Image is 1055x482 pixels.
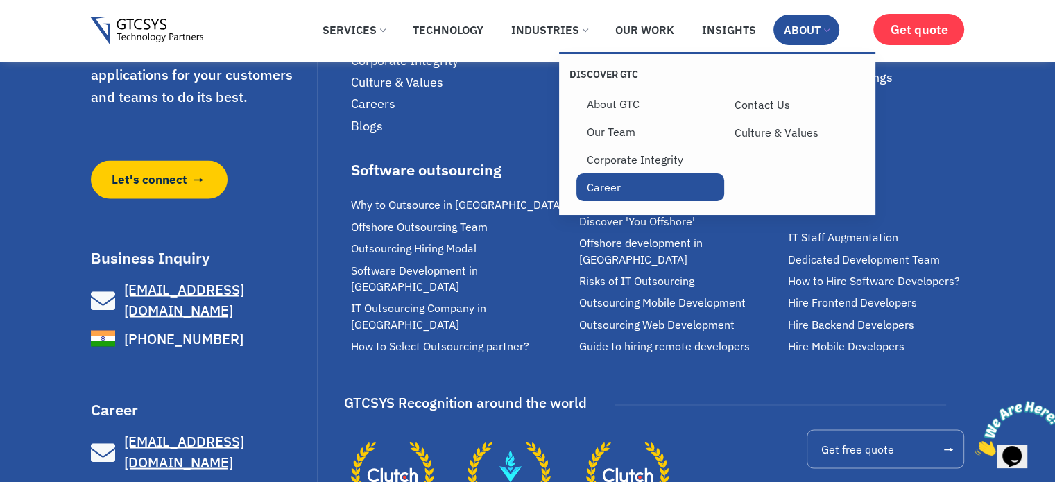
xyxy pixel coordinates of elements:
[91,402,314,417] h3: Career
[788,316,972,332] a: Hire Backend Developers
[351,218,488,234] span: Offshore Outsourcing Team
[788,294,917,310] span: Hire Frontend Developers
[569,68,717,80] p: Discover GTC
[576,90,724,118] a: About GTC
[788,338,904,354] span: Hire Mobile Developers
[351,240,572,256] a: Outsourcing Hiring Modal
[793,69,965,85] a: Internet of Things
[576,146,724,173] a: Corporate Integrity
[91,326,314,350] a: [PHONE_NUMBER]
[112,171,187,188] span: Let's connect
[578,316,781,332] a: Outsourcing Web Development
[788,294,972,310] a: Hire Frontend Developers
[6,6,92,60] img: Chat attention grabber
[578,213,694,229] span: Discover 'You Offshore'
[788,273,960,289] span: How to Hire Software Developers?
[821,443,894,454] span: Get free quote
[91,160,228,198] a: Let's connect
[692,15,766,45] a: Insights
[773,15,839,45] a: About
[351,196,572,212] a: Why to Outsource in [GEOGRAPHIC_DATA]?
[501,15,598,45] a: Industries
[121,328,243,349] span: [PHONE_NUMBER]
[344,389,587,415] div: GTCSYS Recognition around the world
[788,251,940,267] span: Dedicated Development Team
[969,395,1055,461] iframe: chat widget
[576,173,724,201] a: Career
[578,338,749,354] span: Guide to hiring remote developers
[351,162,572,177] div: Software outsourcing
[351,118,383,134] span: Blogs
[793,91,965,107] a: Wearables
[890,22,947,37] span: Get quote
[578,273,694,289] span: Risks of IT Outsourcing
[124,279,244,319] span: [EMAIL_ADDRESS][DOMAIN_NAME]
[402,15,494,45] a: Technology
[578,234,781,267] a: Offshore development in [GEOGRAPHIC_DATA]
[90,17,203,45] img: Gtcsys logo
[351,338,529,354] span: How to Select Outsourcing partner?
[788,251,972,267] a: Dedicated Development Team
[605,15,685,45] a: Our Work
[351,196,569,212] span: Why to Outsource in [GEOGRAPHIC_DATA]?
[788,273,972,289] a: How to Hire Software Developers?
[351,240,477,256] span: Outsourcing Hiring Modal
[873,14,964,45] a: Get quote
[351,262,572,295] a: Software Development in [GEOGRAPHIC_DATA]
[578,213,781,229] a: Discover 'You Offshore'
[788,229,972,245] a: IT Staff Augmentation
[788,229,898,245] span: IT Staff Augmentation
[578,273,781,289] a: Risks of IT Outsourcing
[351,74,443,90] span: Culture & Values
[724,91,872,119] a: Contact Us
[351,118,564,134] a: Blogs
[124,431,244,471] span: [EMAIL_ADDRESS][DOMAIN_NAME]
[578,316,734,332] span: Outsourcing Web Development
[576,118,724,146] a: Our Team
[351,74,564,90] a: Culture & Values
[788,316,914,332] span: Hire Backend Developers
[351,96,564,112] a: Careers
[807,429,964,468] a: Get free quote
[91,431,314,472] a: [EMAIL_ADDRESS][DOMAIN_NAME]
[91,41,314,109] p: We make great software applications for your customers and teams to do its best.
[724,119,872,146] a: Culture & Values
[312,15,395,45] a: Services
[351,338,572,354] a: How to Select Outsourcing partner?
[788,338,972,354] a: Hire Mobile Developers
[91,279,314,320] a: [EMAIL_ADDRESS][DOMAIN_NAME]
[351,218,572,234] a: Offshore Outsourcing Team
[578,338,781,354] a: Guide to hiring remote developers
[91,250,314,265] h3: Business Inquiry
[578,294,745,310] span: Outsourcing Mobile Development
[578,294,781,310] a: Outsourcing Mobile Development
[351,300,572,332] a: IT Outsourcing Company in [GEOGRAPHIC_DATA]
[351,96,395,112] span: Careers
